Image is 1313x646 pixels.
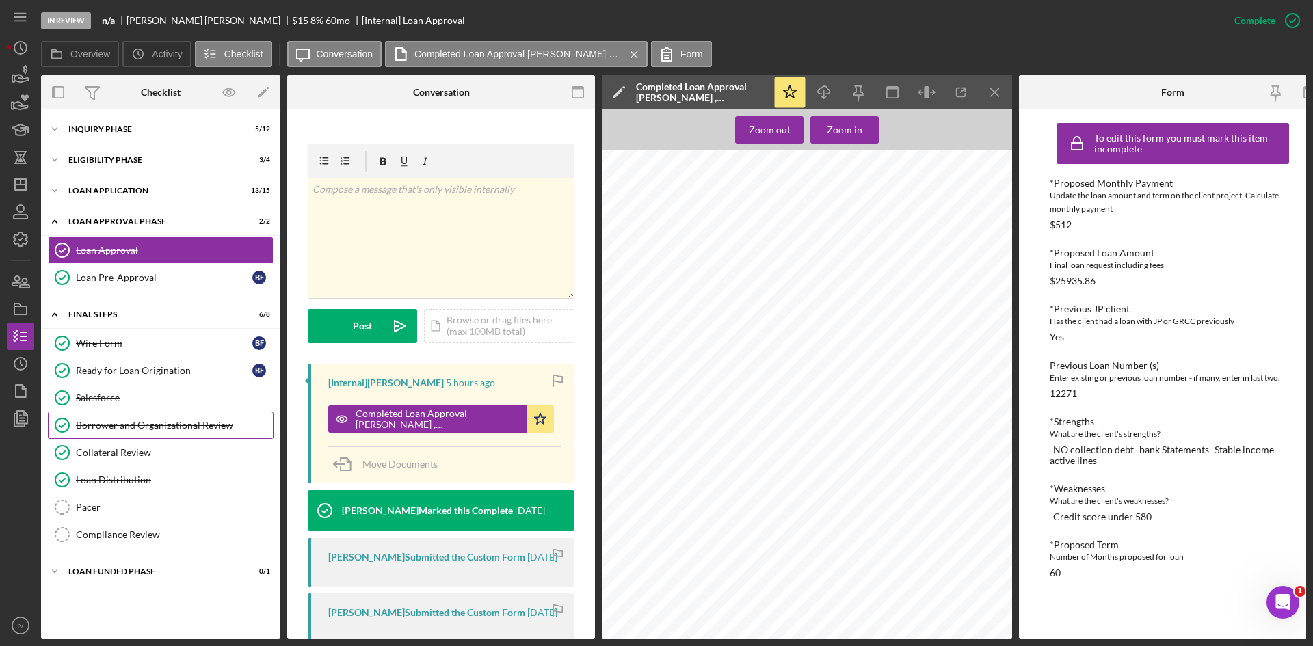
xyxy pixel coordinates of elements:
span: Credit Building Stated as requirement for Credit Score [639,586,824,593]
div: 13 / 15 [246,187,270,195]
div: *Weaknesses [1050,483,1296,494]
span: Collateral Exception Requested [639,628,746,635]
span: $25,937.00 [639,429,675,437]
span: Client has at least 6 months of on-time payments on their current Auto [639,446,879,453]
div: B F [252,364,266,377]
div: 0 / 1 [246,567,270,576]
label: Form [680,49,703,59]
span: Yes [639,594,651,602]
span: Matrix 2 (20k-50k) [639,281,697,288]
span: Customer File Information [639,322,728,329]
div: Loan Funded Phase [68,567,236,576]
div: Yes [1050,332,1064,342]
div: To edit this form you must mark this item incomplete [1094,133,1286,154]
a: Loan Pre-ApprovalBF [48,264,274,291]
div: 8 % [310,15,323,26]
iframe: Intercom live chat [1266,586,1299,619]
div: 12271 [1050,388,1077,399]
span: No [810,405,819,412]
div: Number of Months proposed for loan [1050,550,1296,564]
span: Step-Up [639,372,666,379]
div: 5 / 12 [246,125,270,133]
div: Ready for Loan Origination [76,365,252,376]
div: Collateral Review [76,447,273,458]
div: [PERSON_NAME] Marked this Complete [342,505,513,516]
span: Auto [639,355,654,363]
button: Conversation [287,41,382,67]
div: 2 / 2 [246,217,270,226]
div: Eligibility Phase [68,156,236,164]
span: Consumer/Business/Housing [639,347,739,355]
button: Zoom out [735,116,804,144]
span: Loan Officer Email [639,248,702,256]
time: 2025-09-22 18:46 [527,607,557,618]
div: Conversation [413,87,470,98]
div: Complete [1234,7,1275,34]
span: Client Retains a Revenue Stream or W2 Income [639,537,800,544]
label: Checklist [224,49,263,59]
a: Compliance Review [48,521,274,548]
div: *Proposed Term [1050,539,1296,550]
div: [PERSON_NAME] Submitted the Custom Form [328,607,525,618]
label: Conversation [317,49,373,59]
span: Client is prepared to have payment taken out [810,504,964,511]
div: 3 / 4 [246,156,270,164]
button: Activity [122,41,191,67]
span: automatically via ACH [810,512,886,520]
div: Loan Application [68,187,236,195]
div: -NO collection debt -bank Statements -Stable income -active lines [1050,444,1296,466]
div: Enter existing or previous loan number - if many, enter in last two. [1050,371,1296,385]
div: Has the client had a loan with JP or GRCC previously [1050,314,1296,328]
div: -Credit score under 580 [1050,511,1152,522]
button: Zoom in [810,116,879,144]
span: F:\_Lending\Client Files\[PERSON_NAME] [639,331,775,338]
div: 60 mo [326,15,350,26]
span: [PERSON_NAME] [639,232,699,239]
div: [PERSON_NAME] [PERSON_NAME] [127,15,292,26]
span: Type of Loan [639,273,683,280]
div: What are the client's strengths? [1050,427,1296,441]
button: Completed Loan Approval [PERSON_NAME] , [PERSON_NAME].pdf [385,41,648,67]
div: B F [252,336,266,350]
div: 6 / 8 [246,310,270,319]
a: Collateral Review [48,439,274,466]
span: $15 [292,14,308,26]
span: Take the Right Turn [639,396,706,404]
a: Pacer [48,494,274,521]
label: Activity [152,49,182,59]
div: Final loan request including fees [1050,258,1296,272]
button: Completed Loan Approval [PERSON_NAME] , [PERSON_NAME].pdf [328,405,554,433]
div: Wire Form [76,338,252,349]
div: [PERSON_NAME] Submitted the Custom Form [328,552,525,563]
button: Complete [1221,7,1306,34]
div: In Review [41,12,91,29]
div: Loan Pre-Approval [76,272,252,283]
div: *Previous JP client [1050,304,1296,314]
text: IV [17,622,24,630]
div: Completed Loan Approval [PERSON_NAME] , [PERSON_NAME].pdf [356,408,520,430]
span: [PERSON_NAME] [639,306,698,313]
span: Love Columbia [810,396,862,404]
div: Completed Loan Approval [PERSON_NAME] , [PERSON_NAME].pdf [636,81,766,103]
button: IV [7,612,34,639]
label: Overview [70,49,110,59]
span: Yes [639,487,651,495]
div: Salesforce [76,392,273,403]
span: [PERSON_NAME] Loan Approval [639,203,843,216]
span: Dollar Value of Loan [639,421,708,429]
button: Overview [41,41,119,67]
div: Previous Loan Number (s) [1050,360,1296,371]
div: FINAL STEPS [68,310,236,319]
time: 2025-09-22 18:53 [515,505,545,516]
div: $512 [1050,219,1072,230]
div: Update the loan amount and term on the client project, Calculate monthly payment [1050,189,1296,216]
a: Loan Distribution [48,466,274,494]
div: Pacer [76,502,273,513]
div: *Strengths [1050,416,1296,427]
span: Budget shows income available for payment [639,561,791,569]
button: Checklist [195,41,272,67]
span: Name of Client [639,297,689,305]
time: 2025-09-22 18:53 [527,552,557,563]
div: [Internal] [PERSON_NAME] [328,377,444,388]
span: [EMAIL_ADDRESS][DOMAIN_NAME] [639,256,760,264]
